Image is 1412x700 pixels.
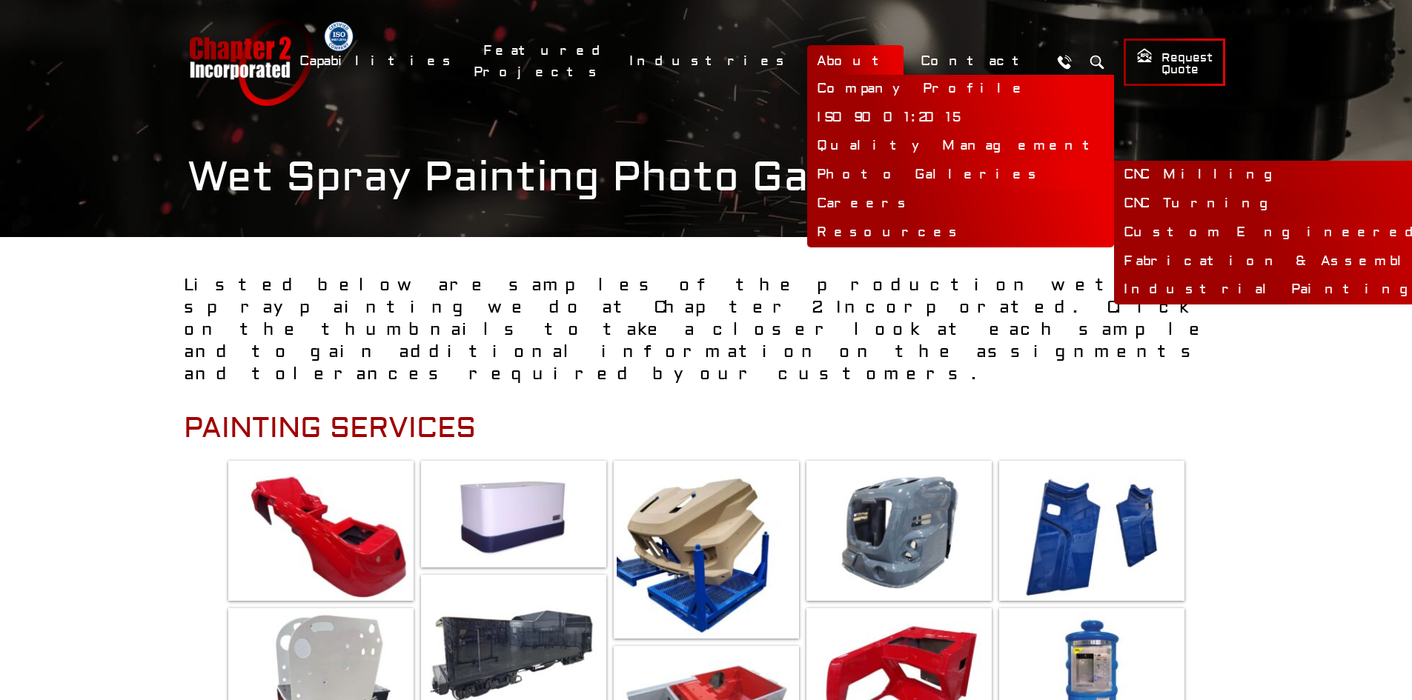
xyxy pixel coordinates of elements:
a: Contact [911,45,1044,77]
a: Careers [807,190,1114,219]
a: Request Quote [1124,39,1225,86]
a: Photo Galleries [807,161,1114,190]
img: 4106129819.jpg [231,464,411,598]
h1: Wet Spray Painting Photo Gallery [188,153,1225,202]
span: Request Quote [1136,47,1213,78]
a: Industries [620,45,800,77]
p: Listed below are samples of the production wet spray painting we do at Chapter 2 Incorporated. Cl... [184,274,1229,385]
h2: Painting Services [184,412,1229,446]
a: Call Us [1051,48,1078,76]
a: Chapter 2 Incorporated [188,18,314,106]
a: About [807,45,904,77]
a: Quality Management [807,132,1114,161]
a: Resources [807,219,1114,247]
a: Company Profile [807,75,1114,104]
img: 2338302986.jpg [617,464,796,636]
a: Capabilities [290,45,466,77]
a: ISO 9001:2015 [807,104,1114,133]
img: 2317887714.jpg [424,464,603,564]
img: 576550114.jpg [809,464,989,598]
a: Featured Projects [474,35,612,88]
img: 2710716188.jpg [1002,464,1181,598]
button: Search [1084,48,1111,76]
